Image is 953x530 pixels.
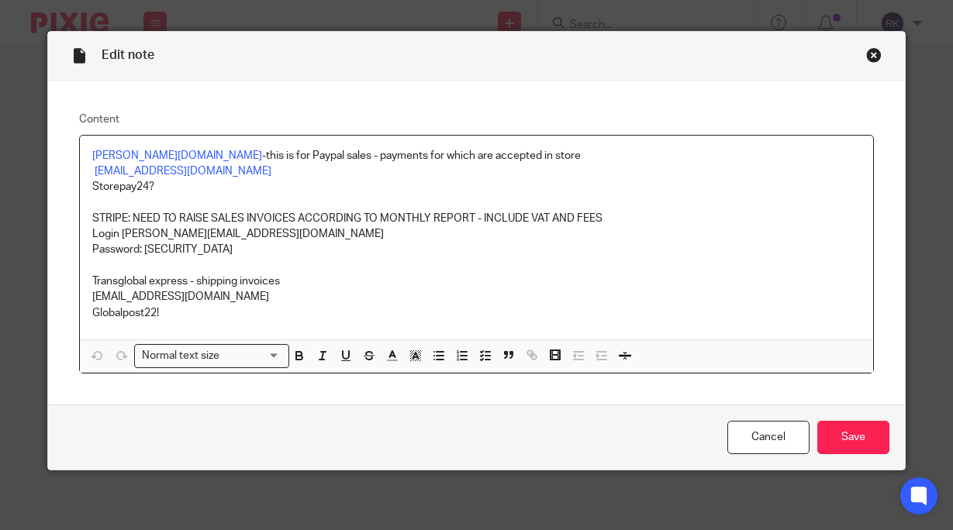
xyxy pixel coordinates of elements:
a: [EMAIL_ADDRESS][DOMAIN_NAME] [95,166,271,177]
p: Storepay24? [92,179,860,194]
p: Globalpost22! [92,305,860,321]
input: Save [817,421,889,454]
p: Login [PERSON_NAME][EMAIL_ADDRESS][DOMAIN_NAME] [92,226,860,242]
div: Close this dialog window [866,47,882,63]
p: Password: [SECURITY_DATA] [92,242,860,257]
p: Transglobal express - shipping invoices [92,274,860,289]
a: [PERSON_NAME][DOMAIN_NAME] [92,150,262,161]
div: Search for option [134,344,289,368]
p: STRIPE: NEED TO RAISE SALES INVOICES ACCORDING TO MONTHLY REPORT - INCLUDE VAT AND FEES [92,211,860,226]
span: Edit note [102,49,154,61]
input: Search for option [224,348,280,364]
a: Cancel [727,421,810,454]
p: -this is for Paypal sales - payments for which are accepted in store [92,148,860,163]
label: Content [79,112,873,127]
span: Normal text size [138,348,223,364]
p: [EMAIL_ADDRESS][DOMAIN_NAME] [92,289,860,305]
